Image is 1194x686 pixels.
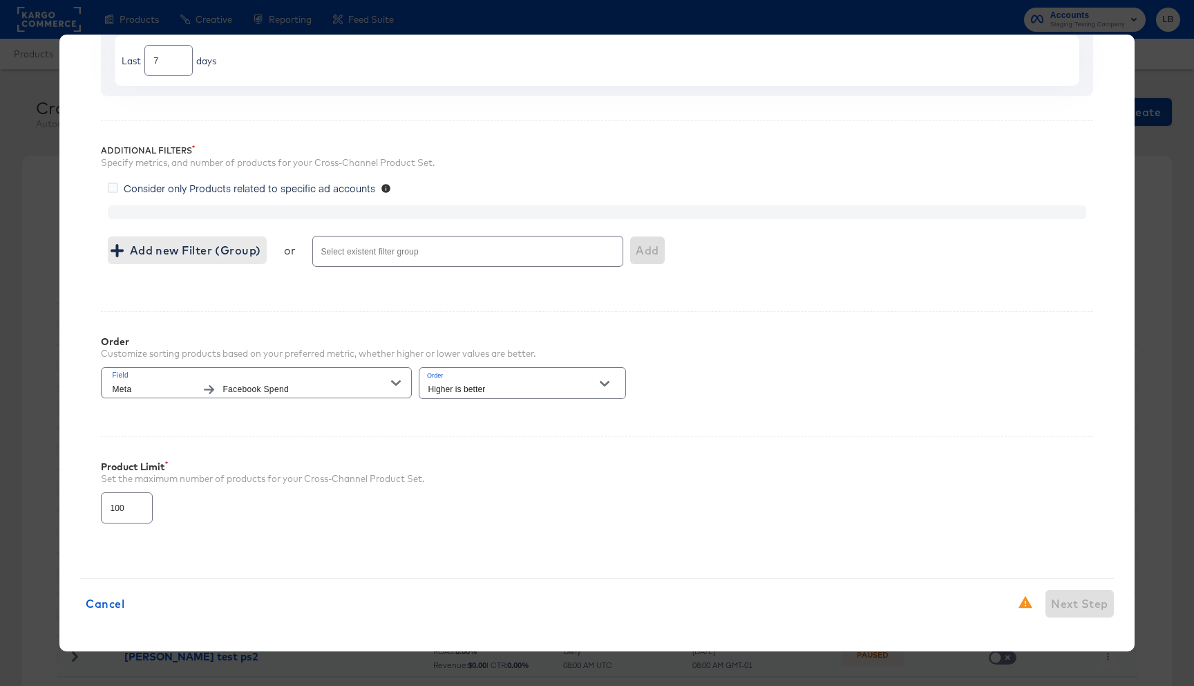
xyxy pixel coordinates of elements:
[112,382,195,397] span: Meta
[222,382,391,397] span: Facebook Spend
[86,594,124,613] span: Cancel
[101,347,536,360] div: Customize sorting products based on your preferred metric, whether higher or lower values are bet...
[101,472,1092,485] div: Set the maximum number of products for your Cross-Channel Product Set.
[145,40,192,70] input: Enter a number
[101,336,536,347] div: Order
[101,145,1092,156] div: Additional Filters
[122,55,141,68] div: Last
[124,181,375,195] span: Consider only Products related to specific ad accounts
[101,461,1092,472] div: Product Limit
[101,367,412,398] button: FieldMetaFacebook Spend
[594,373,615,394] button: Open
[108,237,266,264] button: Add new Filter (Group)
[284,243,296,257] div: or
[101,156,1092,169] div: Specify metrics, and number of products for your Cross-Channel Product Set.
[80,590,130,618] button: Cancel
[113,241,260,260] span: Add new Filter (Group)
[112,369,391,382] span: Field
[196,55,216,68] div: days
